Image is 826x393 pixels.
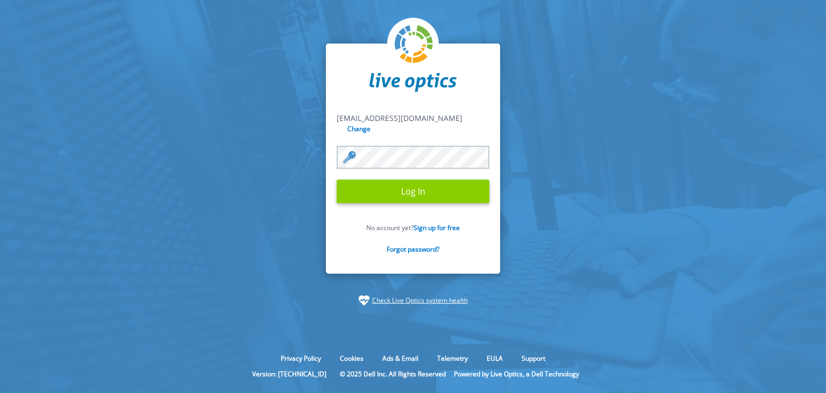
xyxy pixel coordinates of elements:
[429,354,476,363] a: Telemetry
[387,245,439,254] a: Forgot password?
[514,354,553,363] a: Support
[334,369,451,378] li: © 2025 Dell Inc. All Rights Reserved
[395,25,433,64] img: liveoptics-logo.svg
[332,354,372,363] a: Cookies
[273,354,329,363] a: Privacy Policy
[337,223,489,232] p: No account yet?
[337,113,462,123] span: [EMAIL_ADDRESS][DOMAIN_NAME]
[479,354,511,363] a: EULA
[372,295,468,306] a: Check Live Optics system health
[369,73,457,92] img: liveoptics-word.svg
[345,124,374,134] input: Change
[414,223,460,232] a: Sign up for free
[337,180,489,203] input: Log In
[247,369,332,378] li: Version: [TECHNICAL_ID]
[374,354,426,363] a: Ads & Email
[454,369,579,378] li: Powered by Live Optics, a Dell Technology
[359,295,369,306] img: status-check-icon.svg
